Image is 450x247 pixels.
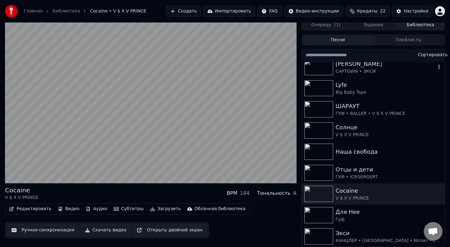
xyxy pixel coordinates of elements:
div: V $ X V PRiNCE [5,195,38,201]
div: Тональность [257,190,290,197]
button: Субтитры [111,205,146,213]
a: Главная [24,8,42,14]
button: Ручная синхронизация [7,225,78,236]
button: Редактировать [7,205,54,213]
button: Библиотека [397,21,444,30]
div: Солнце [336,123,442,132]
button: Видео [55,205,82,213]
div: Для Нее [336,208,442,216]
button: Задания [350,21,397,30]
div: V $ X V PRiNCE [336,132,442,138]
nav: breadcrumb [24,8,146,14]
button: FAQ [257,6,282,17]
button: Плейлисты [373,36,444,45]
div: ГУФ • ICEGERGERT [336,174,442,180]
button: Настройки [392,6,432,17]
button: Импортировать [203,6,255,17]
a: Библиотека [52,8,80,14]
div: Отцы и дети [336,165,442,174]
div: Облачная библиотека [195,206,246,212]
div: Наша свобода [336,147,442,156]
span: Сортировать [418,52,447,58]
div: Настройки [404,8,428,14]
span: Кредиты [357,8,377,14]
div: BPM [227,190,237,197]
span: ( 1 ) [334,22,341,28]
button: Скачать видео [81,225,131,236]
span: Cocaine • V $ X V PRiNCE [90,8,146,14]
div: ГУФ • BALLER • V $ X V PRiNCE [336,111,442,117]
div: Cocaine [5,186,38,195]
div: A [293,190,297,197]
div: Открытый чат [424,222,442,241]
button: Загрузить [147,205,183,213]
div: [PERSON_NAME] [336,60,436,68]
div: КАНЦЛЕР • [GEOGRAPHIC_DATA] • Niman • [GEOGRAPHIC_DATA] [336,238,442,244]
div: CAPTOWN • ЭКСИ [336,68,436,75]
span: 22 [380,8,386,14]
div: Cocaine [336,186,442,195]
div: Lyfe [336,81,442,89]
button: Очередь [302,21,350,30]
button: Создать [166,6,201,17]
div: Экси [336,229,442,238]
button: Песни [302,36,373,45]
div: Гуф [336,216,442,223]
div: ШАРАУТ [336,102,442,111]
div: 184 [240,190,250,197]
button: Открыть двойной экран [133,225,207,236]
button: Видео-инструкции [284,6,343,17]
div: Big Baby Tape [336,89,442,96]
button: Кредиты22 [346,6,390,17]
button: Аудио [83,205,110,213]
img: youka [5,5,17,17]
div: V $ X V PRiNCE [336,195,442,201]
